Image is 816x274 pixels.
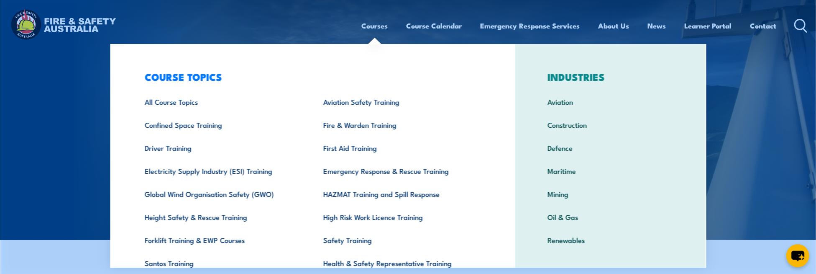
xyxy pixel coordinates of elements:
[481,15,580,37] a: Emergency Response Services
[535,90,687,113] a: Aviation
[311,113,489,136] a: Fire & Warden Training
[311,159,489,182] a: Emergency Response & Rescue Training
[311,228,489,251] a: Safety Training
[362,15,388,37] a: Courses
[786,244,809,267] button: chat-button
[535,71,687,83] h3: INDUSTRIES
[407,15,462,37] a: Course Calendar
[750,15,777,37] a: Contact
[132,159,311,182] a: Electricity Supply Industry (ESI) Training
[535,159,687,182] a: Maritime
[132,113,311,136] a: Confined Space Training
[535,136,687,159] a: Defence
[685,15,732,37] a: Learner Portal
[132,182,311,205] a: Global Wind Organisation Safety (GWO)
[535,113,687,136] a: Construction
[132,90,311,113] a: All Course Topics
[311,205,489,228] a: High Risk Work Licence Training
[311,182,489,205] a: HAZMAT Training and Spill Response
[311,90,489,113] a: Aviation Safety Training
[535,182,687,205] a: Mining
[311,136,489,159] a: First Aid Training
[132,205,311,228] a: Height Safety & Rescue Training
[648,15,666,37] a: News
[599,15,629,37] a: About Us
[535,228,687,251] a: Renewables
[535,205,687,228] a: Oil & Gas
[132,71,489,83] h3: COURSE TOPICS
[132,228,311,251] a: Forklift Training & EWP Courses
[132,136,311,159] a: Driver Training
